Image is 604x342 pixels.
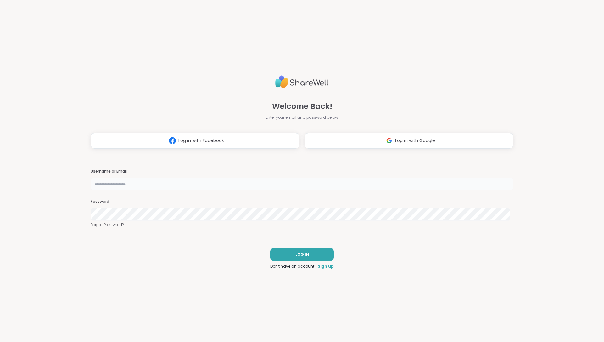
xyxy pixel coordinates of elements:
[270,264,316,269] span: Don't have an account?
[91,169,513,174] h3: Username or Email
[305,133,513,149] button: Log in with Google
[295,252,309,257] span: LOG IN
[166,135,178,146] img: ShareWell Logomark
[91,222,513,228] a: Forgot Password?
[266,115,338,120] span: Enter your email and password below
[91,199,513,204] h3: Password
[383,135,395,146] img: ShareWell Logomark
[178,137,224,144] span: Log in with Facebook
[270,248,334,261] button: LOG IN
[275,73,329,91] img: ShareWell Logo
[272,101,332,112] span: Welcome Back!
[395,137,435,144] span: Log in with Google
[91,133,299,149] button: Log in with Facebook
[318,264,334,269] a: Sign up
